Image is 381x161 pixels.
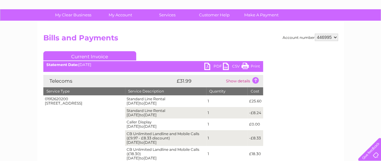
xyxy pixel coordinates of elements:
[95,9,146,21] a: My Account
[48,9,99,21] a: My Clear Business
[140,101,144,105] span: to
[140,113,144,117] span: to
[43,75,175,87] td: Telecoms
[264,3,307,11] a: 0333 014 3131
[272,26,284,31] a: Water
[340,26,355,31] a: Contact
[175,75,224,87] td: £31.99
[125,95,206,107] td: Standard Line Rental [DATE] [DATE]
[247,87,263,95] th: Cost
[43,51,136,60] a: Current Invoice
[142,9,193,21] a: Services
[43,34,338,45] h2: Bills and Payments
[305,26,323,31] a: Telecoms
[247,130,263,146] td: -£8.33
[206,95,247,107] td: 1
[241,63,260,72] a: Print
[43,87,125,95] th: Service Type
[247,118,263,130] td: £0.00
[125,118,206,130] td: Caller Display [DATE] [DATE]
[140,140,144,145] span: to
[206,130,247,146] td: 1
[125,87,206,95] th: Service Description
[206,107,247,119] td: 1
[140,124,144,129] span: to
[45,97,124,105] div: 01912620200 [STREET_ADDRESS]
[204,63,223,72] a: PDF
[224,75,263,87] td: Show details
[125,130,206,146] td: CB Unlimited Landline and Mobile Calls (£9.97 - £8.33 discount) [DATE] [DATE]
[236,9,287,21] a: Make A Payment
[125,107,206,119] td: Standard Line Rental [DATE] [DATE]
[206,118,247,130] td: 1
[361,26,375,31] a: Log out
[247,107,263,119] td: -£8.24
[140,156,144,160] span: to
[13,16,45,35] img: logo.png
[283,34,338,41] div: Account number
[43,63,263,67] div: [DATE]
[288,26,301,31] a: Energy
[46,62,78,67] b: Statement Date:
[247,95,263,107] td: £25.60
[206,87,247,95] th: Quantity
[189,9,240,21] a: Customer Help
[327,26,336,31] a: Blog
[223,63,241,72] a: CSV
[45,3,337,30] div: Clear Business is a trading name of Verastar Limited (registered in [GEOGRAPHIC_DATA] No. 3667643...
